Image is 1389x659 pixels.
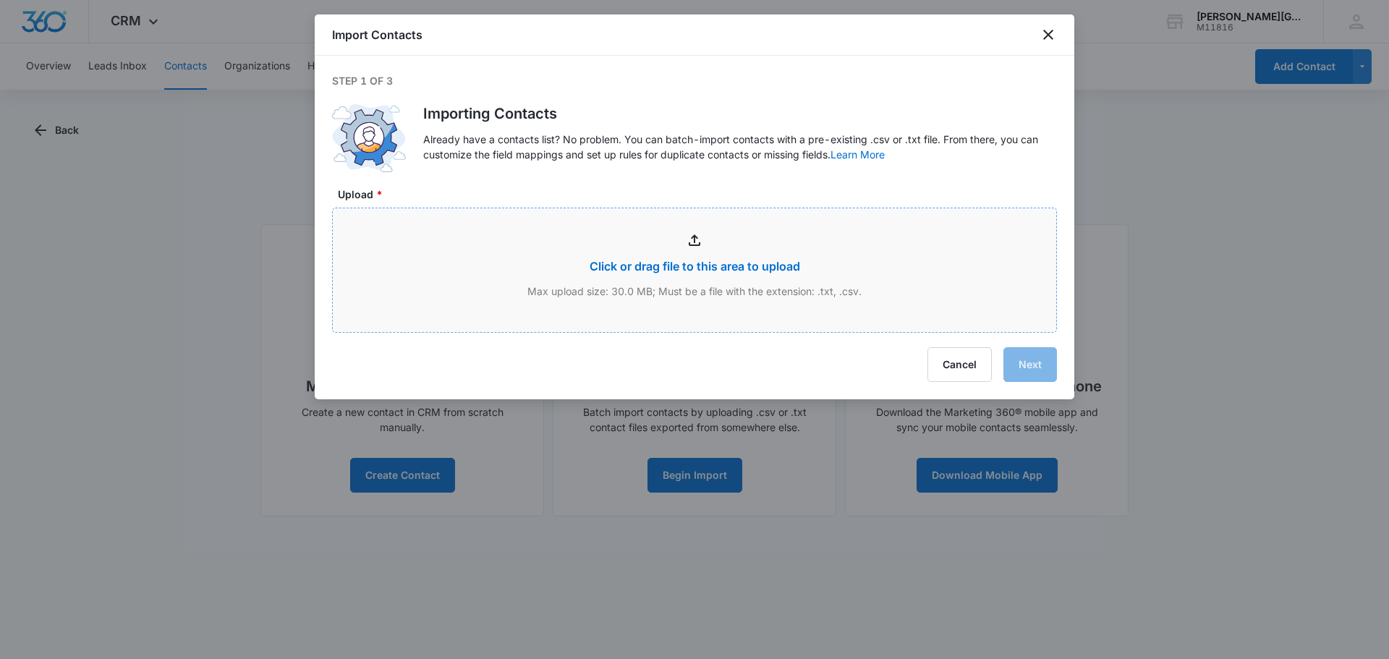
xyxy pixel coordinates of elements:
[927,347,992,382] button: Cancel
[338,187,1063,202] label: Upload
[831,148,885,161] a: Learn More
[423,103,1057,124] h1: Importing Contacts
[423,132,1057,162] p: Already have a contacts list? No problem. You can batch-import contacts with a pre-existing .csv ...
[1040,26,1057,43] button: close
[332,73,1057,88] p: Step 1 of 3
[332,26,422,43] h1: Import Contacts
